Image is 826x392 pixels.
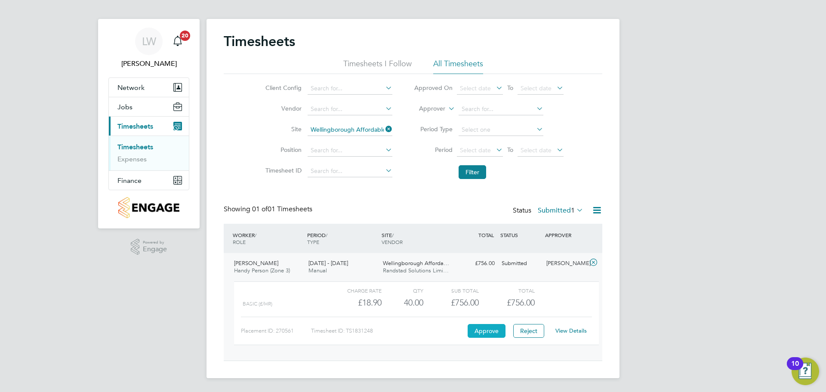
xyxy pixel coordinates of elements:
[382,238,403,245] span: VENDOR
[538,206,583,215] label: Submitted
[507,297,535,308] span: £756.00
[142,36,156,47] span: LW
[468,324,505,338] button: Approve
[263,84,302,92] label: Client Config
[109,97,189,116] button: Jobs
[98,19,200,228] nav: Main navigation
[308,103,392,115] input: Search for...
[382,285,423,296] div: QTY
[414,125,453,133] label: Period Type
[543,256,588,271] div: [PERSON_NAME]
[117,176,142,185] span: Finance
[117,103,133,111] span: Jobs
[180,31,190,41] span: 20
[498,227,543,243] div: STATUS
[308,267,327,274] span: Manual
[233,238,246,245] span: ROLE
[382,296,423,310] div: 40.00
[255,231,256,238] span: /
[308,259,348,267] span: [DATE] - [DATE]
[383,259,449,267] span: Wellingborough Afforda…
[571,206,575,215] span: 1
[252,205,268,213] span: 01 of
[479,285,534,296] div: Total
[234,267,290,274] span: Handy Person (Zone 3)
[308,145,392,157] input: Search for...
[392,231,394,238] span: /
[117,143,153,151] a: Timesheets
[459,124,543,136] input: Select one
[513,205,585,217] div: Status
[308,83,392,95] input: Search for...
[379,227,454,250] div: SITE
[423,285,479,296] div: Sub Total
[407,105,445,113] label: Approver
[109,78,189,97] button: Network
[117,83,145,92] span: Network
[459,103,543,115] input: Search for...
[505,82,516,93] span: To
[224,205,314,214] div: Showing
[792,358,819,385] button: Open Resource Center, 10 new notifications
[108,197,189,218] a: Go to home page
[505,144,516,155] span: To
[521,146,552,154] span: Select date
[326,285,382,296] div: Charge rate
[326,231,327,238] span: /
[231,227,305,250] div: WORKER
[311,324,465,338] div: Timesheet ID: TS1831248
[108,28,189,69] a: LW[PERSON_NAME]
[513,324,544,338] button: Reject
[460,146,491,154] span: Select date
[109,171,189,190] button: Finance
[131,239,167,255] a: Powered byEngage
[498,256,543,271] div: Submitted
[433,59,483,74] li: All Timesheets
[423,296,479,310] div: £756.00
[143,239,167,246] span: Powered by
[326,296,382,310] div: £18.90
[791,364,799,375] div: 10
[305,227,379,250] div: PERIOD
[252,205,312,213] span: 01 Timesheets
[307,238,319,245] span: TYPE
[118,197,179,218] img: countryside-properties-logo-retina.png
[453,256,498,271] div: £756.00
[263,167,302,174] label: Timesheet ID
[109,117,189,136] button: Timesheets
[117,155,147,163] a: Expenses
[263,125,302,133] label: Site
[459,165,486,179] button: Filter
[521,84,552,92] span: Select date
[241,324,311,338] div: Placement ID: 270561
[143,246,167,253] span: Engage
[555,327,587,334] a: View Details
[224,33,295,50] h2: Timesheets
[478,231,494,238] span: TOTAL
[117,122,153,130] span: Timesheets
[234,259,278,267] span: [PERSON_NAME]
[414,146,453,154] label: Period
[243,301,272,307] span: Basic (£/HR)
[543,227,588,243] div: APPROVER
[308,165,392,177] input: Search for...
[108,59,189,69] span: Louis Woodcock
[109,136,189,170] div: Timesheets
[460,84,491,92] span: Select date
[169,28,186,55] a: 20
[263,105,302,112] label: Vendor
[343,59,412,74] li: Timesheets I Follow
[414,84,453,92] label: Approved On
[383,267,449,274] span: Randstad Solutions Limi…
[263,146,302,154] label: Position
[308,124,392,136] input: Search for...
